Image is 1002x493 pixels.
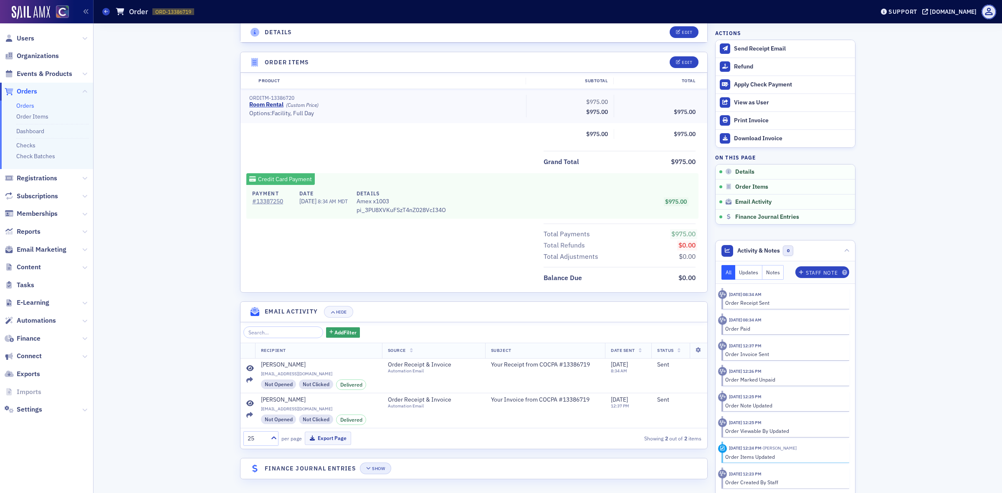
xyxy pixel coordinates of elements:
a: Users [5,34,34,43]
span: Total Payments [544,229,593,239]
span: $975.00 [586,108,608,116]
button: Updates [735,265,762,280]
span: $975.00 [586,98,608,106]
button: Refund [716,58,855,76]
span: Details [735,168,754,176]
div: Support [888,8,917,15]
div: [PERSON_NAME] [261,361,306,369]
div: Order Items Updated [725,453,843,460]
span: Automations [17,316,56,325]
button: All [721,265,736,280]
button: Show [360,463,391,474]
a: Print Invoice [716,111,855,129]
a: Subscriptions [5,192,58,201]
span: Recipient [261,347,286,353]
a: [PERSON_NAME] [261,396,376,404]
div: Activity [718,418,727,427]
div: Order Paid [725,325,843,332]
div: Activity [718,393,727,402]
span: $975.00 [671,230,696,238]
a: Checks [16,142,35,149]
h4: Payment [252,190,291,197]
strong: 2 [683,435,688,442]
div: Total [613,78,701,84]
h4: Finance Journal Entries [265,464,356,473]
span: Tasks [17,281,34,290]
div: Apply Check Payment [734,81,851,88]
button: AddFilter [326,327,360,338]
a: Imports [5,387,41,397]
h4: Actions [715,29,741,37]
div: Delivered [336,415,367,425]
time: 6/20/2024 12:25 PM [729,394,762,399]
span: Organizations [17,51,59,61]
a: Order Receipt & InvoiceAutomation Email [388,396,471,409]
span: $975.00 [674,130,696,138]
div: Activity [718,444,727,453]
div: Order Marked Unpaid [725,376,843,383]
div: Activity [718,470,727,478]
span: Add Filter [334,329,357,336]
span: 8:34 AM [318,198,336,205]
span: Email Activity [735,198,772,206]
span: Finance Journal Entries [735,213,799,221]
div: Total Payments [544,229,590,239]
a: Exports [5,369,40,379]
div: Product [253,78,526,84]
a: #13387250 [252,197,291,206]
a: Memberships [5,209,58,218]
span: $0.00 [678,241,696,249]
div: Not Opened [261,415,296,424]
div: Refund [734,63,851,71]
span: ORD-13386719 [155,8,191,15]
span: Connect [17,351,42,361]
span: [EMAIL_ADDRESS][DOMAIN_NAME] [261,406,376,412]
span: MDT [336,198,348,205]
span: Order Receipt & Invoice [388,396,464,404]
div: Options: Facility, Full Day [249,110,520,117]
time: 6/20/2024 12:37 PM [729,343,762,349]
span: $975.00 [674,108,696,116]
span: Imports [17,387,41,397]
span: [DATE] [611,361,628,368]
time: 12:37 PM [611,403,629,409]
a: Room Rental [249,101,283,109]
div: Send Receipt Email [734,45,851,53]
span: Events & Products [17,69,72,78]
span: Source [388,347,406,353]
div: pi_3PU8XVKuFSzT4nZ028VcI34O [357,190,446,215]
time: 6/20/2024 12:25 PM [729,420,762,425]
a: View Homepage [50,5,69,20]
div: Credit Card Payment [246,173,315,185]
span: Total Refunds [544,240,588,250]
span: $0.00 [679,252,696,260]
a: Events & Products [5,69,72,78]
h4: Email Activity [265,307,318,316]
button: Edit [670,56,698,68]
span: Orders [17,87,37,96]
div: Subtotal [526,78,613,84]
div: Automation Email [388,403,464,409]
a: Registrations [5,174,57,183]
button: Hide [324,306,353,318]
button: Send Receipt Email [716,40,855,58]
div: Balance Due [544,273,582,283]
span: [DATE] [299,197,318,205]
span: Profile [982,5,996,19]
a: [PERSON_NAME] [261,361,376,369]
span: Email Marketing [17,245,66,254]
div: (Custom Price) [286,102,319,108]
a: Orders [5,87,37,96]
div: Order Viewable By Updated [725,427,843,435]
span: Users [17,34,34,43]
span: Your Receipt from COCPA #13386719 [491,361,590,369]
h4: Details [357,190,446,197]
div: Order Created By Staff [725,478,843,486]
span: Reports [17,227,40,236]
span: [DATE] [611,396,628,403]
button: Notes [762,265,784,280]
a: Tasks [5,281,34,290]
label: per page [281,435,302,442]
span: [EMAIL_ADDRESS][DOMAIN_NAME] [261,371,376,377]
a: Order Receipt & InvoiceAutomation Email [388,361,471,374]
